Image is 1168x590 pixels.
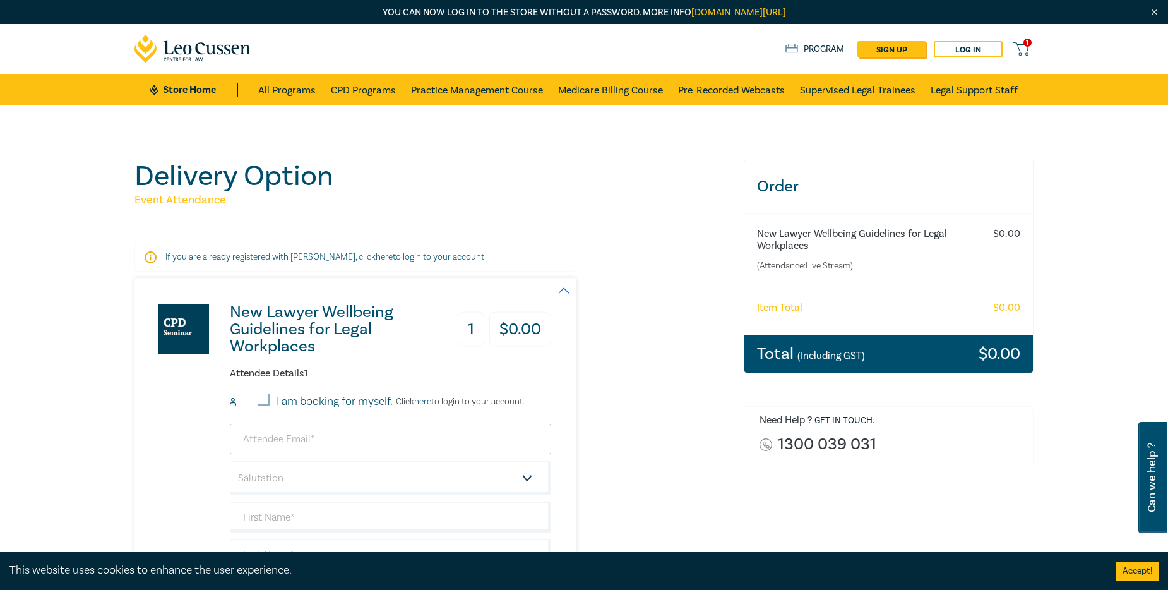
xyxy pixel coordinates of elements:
button: Accept cookies [1116,562,1159,581]
h6: New Lawyer Wellbeing Guidelines for Legal Workplaces [757,228,970,252]
img: New Lawyer Wellbeing Guidelines for Legal Workplaces [158,304,209,354]
p: Click to login to your account. [393,397,525,407]
a: 1300 039 031 [778,436,876,453]
a: [DOMAIN_NAME][URL] [691,6,786,18]
h3: 1 [458,312,484,347]
a: here [414,396,431,407]
small: 1 [241,397,243,406]
h3: $ 0.00 [489,312,551,347]
span: Can we help ? [1146,430,1158,526]
a: here [376,251,393,263]
input: Attendee Email* [230,424,551,454]
label: I am booking for myself. [277,394,393,410]
a: sign up [857,41,926,57]
span: 1 [1023,39,1032,47]
input: First Name* [230,502,551,533]
p: If you are already registered with [PERSON_NAME], click to login to your account [165,251,545,263]
a: Log in [934,41,1003,57]
a: Get in touch [814,415,873,426]
small: (Attendance: Live Stream ) [757,260,970,272]
a: Program [785,42,844,56]
a: All Programs [258,74,316,105]
a: Medicare Billing Course [558,74,663,105]
a: Supervised Legal Trainees [800,74,915,105]
h3: Total [757,346,865,362]
h6: $ 0.00 [993,302,1020,314]
a: Practice Management Course [411,74,543,105]
a: Pre-Recorded Webcasts [678,74,785,105]
div: This website uses cookies to enhance the user experience. [9,562,1097,579]
h3: New Lawyer Wellbeing Guidelines for Legal Workplaces [230,304,438,355]
a: Legal Support Staff [931,74,1018,105]
h6: Need Help ? . [760,414,1023,427]
a: Store Home [150,83,238,97]
a: CPD Programs [331,74,396,105]
input: Last Name* [230,539,551,570]
h6: Item Total [757,302,802,314]
small: (Including GST) [797,349,865,362]
h5: Event Attendance [134,193,729,208]
h6: Attendee Details 1 [230,368,551,380]
img: Close [1149,7,1160,18]
h6: $ 0.00 [993,228,1020,240]
h1: Delivery Option [134,160,729,193]
h3: Order [744,160,1033,213]
p: You can now log in to the store without a password. More info [134,6,1034,20]
h3: $ 0.00 [979,346,1020,362]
